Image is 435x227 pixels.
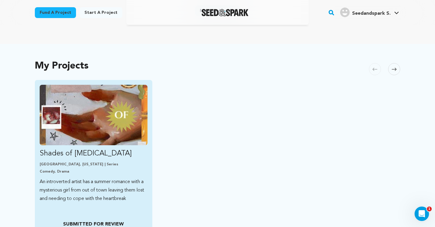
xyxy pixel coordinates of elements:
h2: My Projects [35,62,89,70]
a: Seedandspark S.'s Profile [339,6,400,17]
a: Fund a project [35,7,76,18]
p: Comedy, Drama [40,169,148,174]
p: [GEOGRAPHIC_DATA], [US_STATE] | Series [40,162,148,167]
p: Shades of [MEDICAL_DATA] [40,149,148,158]
a: Seed&Spark Homepage [202,9,249,16]
span: 1 [427,207,432,211]
span: Seedandspark S. [352,11,391,16]
p: An introverted artist has a summer romance with a mysterious girl from out of town leaving them l... [40,178,148,203]
iframe: Intercom live chat [415,207,429,221]
span: Seedandspark S.'s Profile [339,6,400,19]
div: Seedandspark S.'s Profile [340,8,391,17]
a: Start a project [80,7,122,18]
a: Fund Shades of Muse [40,85,148,203]
img: Seed&Spark Logo Dark Mode [202,9,249,16]
img: user.png [340,8,350,17]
